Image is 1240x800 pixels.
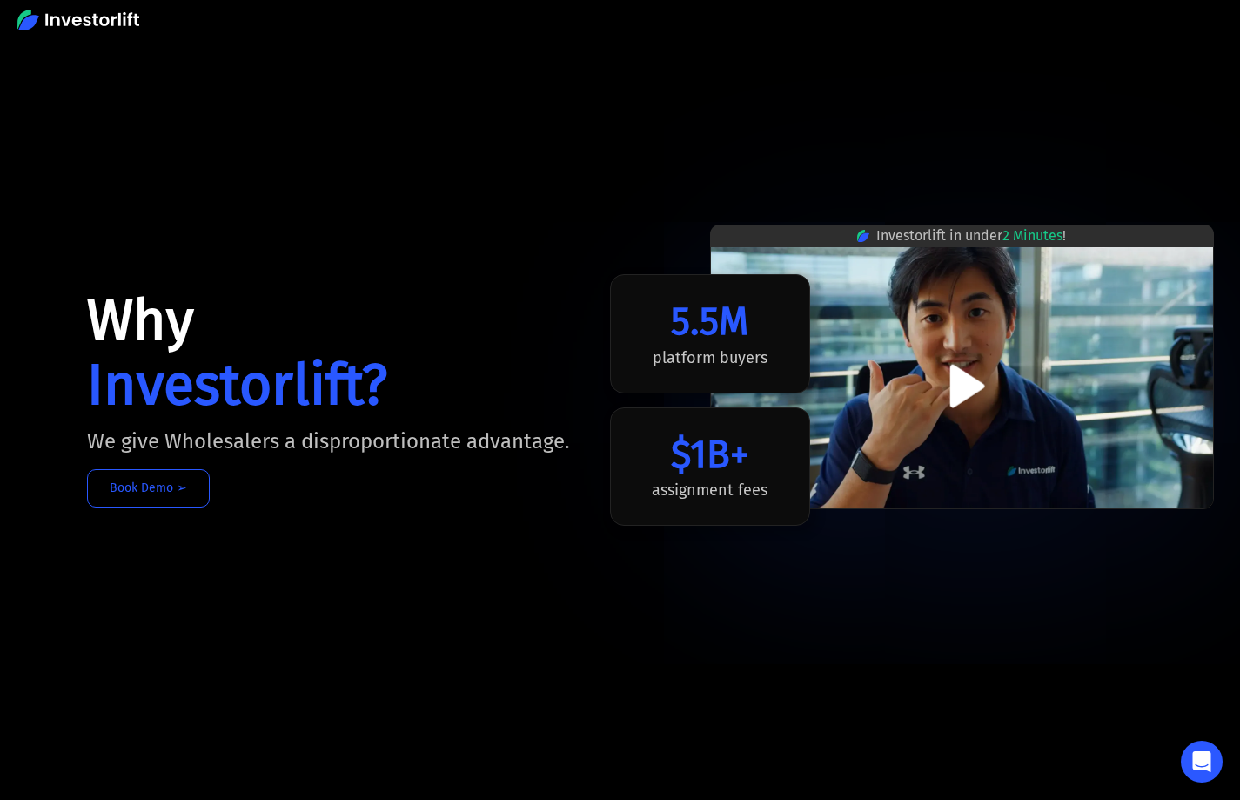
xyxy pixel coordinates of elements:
div: assignment fees [652,481,767,501]
div: Open Intercom Messenger [1181,741,1223,783]
div: platform buyers [653,349,767,368]
h1: Why [87,293,193,349]
div: Investorlift in under ! [876,225,1066,246]
a: open lightbox [923,347,1001,425]
h1: Investorlift? [87,358,387,413]
iframe: Customer reviews powered by Trustpilot [831,518,1092,539]
span: 2 Minutes [1002,227,1062,244]
a: Book Demo ➢ [87,469,210,508]
div: $1B+ [671,433,749,479]
div: We give Wholesalers a disproportionate advantage. [87,427,570,455]
div: 5.5M [671,299,748,346]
